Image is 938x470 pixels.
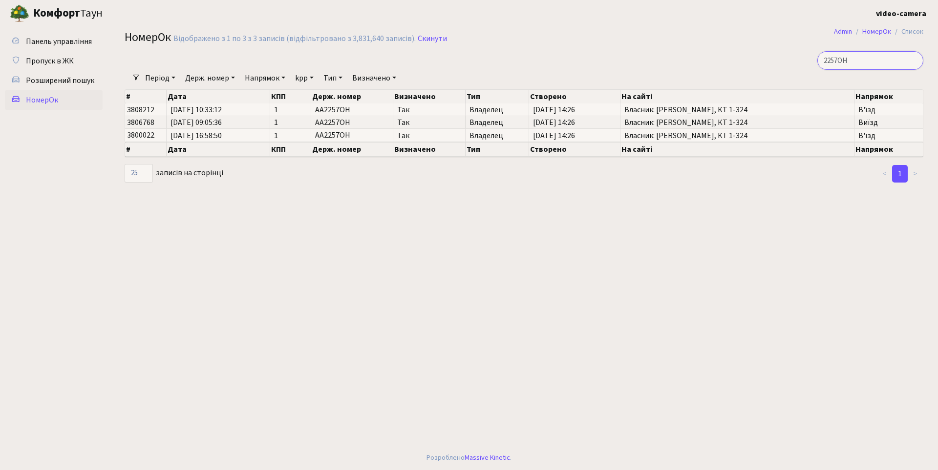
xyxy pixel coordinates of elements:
[26,56,74,66] span: Пропуск в ЖК
[241,70,289,86] a: Напрямок
[876,8,926,19] b: video-camera
[171,106,266,114] span: [DATE] 10:33:12
[397,106,461,114] span: Так
[320,70,346,86] a: Тип
[274,106,307,114] span: 1
[270,90,311,103] th: КПП
[466,142,529,157] th: Тип
[876,8,926,20] a: video-camera
[834,26,852,37] a: Admin
[33,5,103,22] span: Таун
[397,132,461,140] span: Так
[315,117,350,128] span: AA2257OH
[469,132,525,140] span: Владелец
[469,106,525,114] span: Владелец
[26,75,94,86] span: Розширений пошук
[465,452,510,463] a: Massive Kinetic
[125,142,167,157] th: #
[181,70,239,86] a: Держ. номер
[125,164,223,183] label: записів на сторінці
[33,5,80,21] b: Комфорт
[858,132,919,140] span: В'їзд
[418,34,447,43] a: Скинути
[125,90,167,103] th: #
[167,90,271,103] th: Дата
[127,117,154,128] span: 3806768
[127,130,154,141] span: 3800022
[315,130,350,141] span: AA2257OH
[620,142,854,157] th: На сайті
[533,132,616,140] span: [DATE] 14:26
[529,142,620,157] th: Створено
[397,119,461,126] span: Так
[125,164,153,183] select: записів на сторінці
[624,132,850,140] span: Власник: [PERSON_NAME], КТ 1-324
[393,142,466,157] th: Визначено
[817,51,923,70] input: Пошук...
[125,29,171,46] span: НомерОк
[5,90,103,110] a: НомерОк
[173,34,416,43] div: Відображено з 1 по 3 з 3 записів (відфільтровано з 3,831,640 записів).
[141,70,179,86] a: Період
[854,142,923,157] th: Напрямок
[469,119,525,126] span: Владелец
[858,106,919,114] span: В'їзд
[862,26,891,37] a: НомерОк
[533,119,616,126] span: [DATE] 14:26
[466,90,529,103] th: Тип
[270,142,311,157] th: КПП
[533,106,616,114] span: [DATE] 14:26
[127,104,154,115] span: 3808212
[5,51,103,71] a: Пропуск в ЖК
[624,119,850,126] span: Власник: [PERSON_NAME], КТ 1-324
[393,90,466,103] th: Визначено
[854,90,923,103] th: Напрямок
[171,119,266,126] span: [DATE] 09:05:36
[274,119,307,126] span: 1
[5,71,103,90] a: Розширений пошук
[858,119,919,126] span: Виїзд
[122,5,147,21] button: Переключити навігацію
[819,21,938,42] nav: breadcrumb
[315,104,350,115] span: AA2257OH
[891,26,923,37] li: Список
[274,132,307,140] span: 1
[426,452,512,463] div: Розроблено .
[26,95,58,105] span: НомерОк
[5,32,103,51] a: Панель управління
[311,90,393,103] th: Держ. номер
[10,4,29,23] img: logo.png
[311,142,393,157] th: Держ. номер
[171,132,266,140] span: [DATE] 16:58:50
[892,165,908,183] a: 1
[624,106,850,114] span: Власник: [PERSON_NAME], КТ 1-324
[26,36,92,47] span: Панель управління
[529,90,620,103] th: Створено
[620,90,854,103] th: На сайті
[348,70,400,86] a: Визначено
[291,70,318,86] a: kpp
[167,142,271,157] th: Дата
